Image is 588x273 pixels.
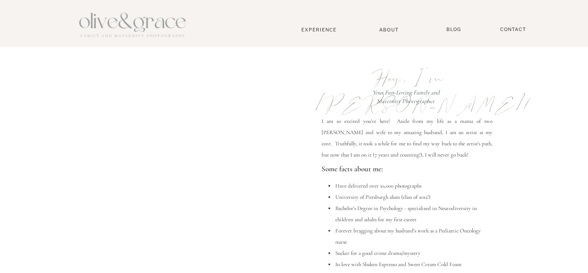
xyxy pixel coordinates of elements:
li: In love with Shaken Espresso and Sweet Cream Cold Foam [335,259,492,270]
li: Have delivered over 10,000 photographs [335,180,492,191]
li: University of Pittsburgh alum (class of 2012!) [335,191,492,203]
p: Some facts about me: [322,162,493,176]
a: About [376,27,402,32]
a: Contact [496,26,530,33]
li: Sucker for a good crime drama/mystery [335,248,492,259]
a: BLOG [443,26,464,33]
a: Experience [291,27,347,33]
li: Bachelor's Degree in Psychology - specialized in Neurodiversity in children and adults for my fir... [335,203,492,225]
p: Hey, I'm [PERSON_NAME]! [314,65,501,93]
li: Forever bragging about my husband's work as a Pediatric Oncology nurse [335,225,492,248]
p: I am so excited you're here! Aside from my life as a mama of two [PERSON_NAME] and wife to my ama... [322,116,492,160]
